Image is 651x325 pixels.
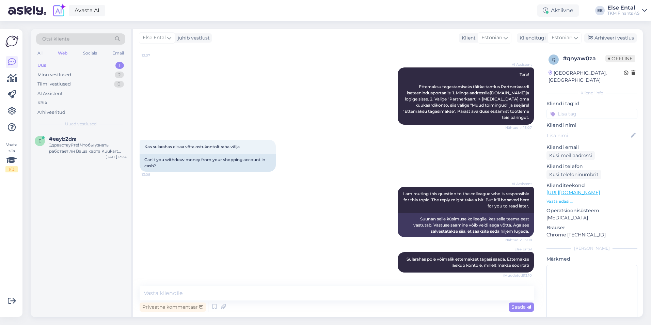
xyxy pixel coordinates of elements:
span: #eayb2dra [49,136,77,142]
div: Klienditugi [517,34,546,42]
a: [DOMAIN_NAME] [490,90,526,95]
div: Küsi telefoninumbrit [546,170,601,179]
div: Arhiveeritud [37,109,65,116]
input: Lisa nimi [547,132,630,139]
span: Estonian [552,34,572,42]
p: Chrome [TECHNICAL_ID] [546,231,637,238]
p: Operatsioonisüsteem [546,207,637,214]
span: Saada [511,304,531,310]
div: Küsi meiliaadressi [546,151,595,160]
span: 13:08 [142,172,167,177]
span: Sularahas pole võimalik ettemakset tagasi saada. Ettemakse laekub kontole, millelt makse sooritati [407,257,530,268]
div: [DATE] 13:24 [106,154,127,159]
div: Aktiivne [537,4,579,17]
a: Avasta AI [69,5,105,16]
span: AI Assistent [506,181,532,186]
div: Email [111,49,125,58]
a: Else EntalTKM Finants AS [607,5,647,16]
div: Uus [37,62,46,69]
p: Kliendi nimi [546,122,637,129]
div: [GEOGRAPHIC_DATA], [GEOGRAPHIC_DATA] [549,69,624,84]
div: EE [595,6,605,15]
span: Offline [605,55,635,62]
p: Kliendi telefon [546,163,637,170]
div: Privaatne kommentaar [140,303,206,312]
p: Vaata edasi ... [546,198,637,204]
p: Kliendi tag'id [546,100,637,107]
span: Else Ental [143,34,166,42]
p: Märkmed [546,256,637,263]
p: Klienditeekond [546,182,637,189]
span: Nähtud ✓ 13:08 [505,237,532,243]
p: Kliendi email [546,144,637,151]
span: AI Assistent [506,62,532,67]
div: Kliendi info [546,90,637,96]
div: TKM Finants AS [607,11,639,16]
div: Suunan selle küsimuse kolleegile, kes selle teema eest vastutab. Vastuse saamine võib veidi aega ... [398,213,534,237]
a: [URL][DOMAIN_NAME] [546,189,600,196]
div: [PERSON_NAME] [546,245,637,251]
div: juhib vestlust [175,34,210,42]
div: AI Assistent [37,90,63,97]
div: Socials [82,49,98,58]
div: Arhiveeri vestlus [584,33,637,43]
div: # qnyaw0za [563,55,605,63]
div: Else Ental [607,5,639,11]
div: Kõik [37,99,47,106]
div: Web [57,49,69,58]
span: Estonian [481,34,502,42]
div: Minu vestlused [37,72,71,78]
div: 1 [115,62,124,69]
span: I am routing this question to the colleague who is responsible for this topic. The reply might ta... [403,191,530,208]
img: Askly Logo [5,35,18,48]
input: Lisa tag [546,109,637,119]
div: Klient [459,34,476,42]
span: Uued vestlused [65,121,97,127]
div: 2 [115,72,124,78]
div: 0 [114,81,124,88]
span: 13:07 [142,53,167,58]
span: e [38,138,41,143]
div: Vaata siia [5,142,18,172]
span: Nähtud ✓ 13:07 [505,125,532,130]
span: Kas sularahas ei saa võta ostukontolt raha välja [144,144,240,149]
p: [MEDICAL_DATA] [546,214,637,221]
div: 1 / 3 [5,166,18,172]
div: Tiimi vestlused [37,81,71,88]
span: q [552,57,555,62]
div: Can't you withdraw money from your shopping account in cash? [140,154,276,172]
span: Otsi kliente [42,35,69,43]
img: explore-ai [52,3,66,18]
div: Здравствуйте! Чтобы узнать, работает ли Ваша карта Kuukart или заблокирована, пожалуйста, свяжите... [49,142,127,154]
span: (Muudetud) 13:10 [503,273,532,278]
p: Brauser [546,224,637,231]
div: All [36,49,44,58]
span: Else Ental [506,247,532,252]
